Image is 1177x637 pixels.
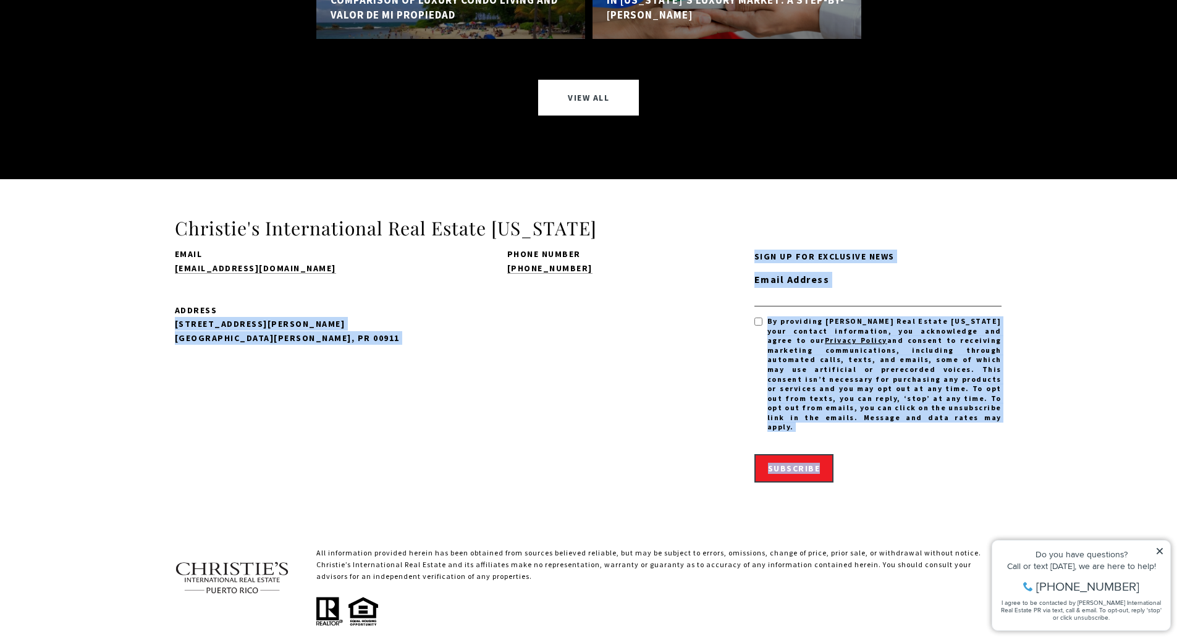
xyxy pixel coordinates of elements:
[15,76,176,99] span: I agree to be contacted by [PERSON_NAME] International Real Estate PR via text, call & email. To ...
[13,40,179,48] div: Call or text [DATE], we are here to help!
[175,263,336,274] a: send an email to admin@cirepr.com
[175,317,422,331] div: [STREET_ADDRESS][PERSON_NAME]
[13,28,179,36] div: Do you have questions?
[754,250,1002,263] p: Sign up for exclusive news
[316,594,378,626] img: All information provided herein has been obtained from sources believed reliable, but may be subj...
[51,58,154,70] span: [PHONE_NUMBER]
[754,318,762,326] input: By providing Christie's Real Estate Puerto Rico your contact information, you acknowledge and agr...
[754,272,1002,288] label: Email Address
[175,216,1003,240] h3: Christie's International Real Estate [US_STATE]
[767,316,1002,432] span: By providing [PERSON_NAME] Real Estate [US_STATE] your contact information, you acknowledge and a...
[507,263,593,274] a: call (939) 337-3000
[507,250,754,258] p: Phone Number
[175,547,290,609] img: Christie's International Real Estate text transparent background
[754,454,834,483] button: Subscribe
[175,250,422,258] p: Email
[768,463,821,474] span: Subscribe
[825,335,887,345] a: Privacy Policy - open in a new tab
[316,547,1003,594] p: All information provided herein has been obtained from sources believed reliable, but may be subj...
[175,303,422,317] p: Address
[538,80,639,116] a: View All
[175,332,400,344] span: [GEOGRAPHIC_DATA][PERSON_NAME], PR 00911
